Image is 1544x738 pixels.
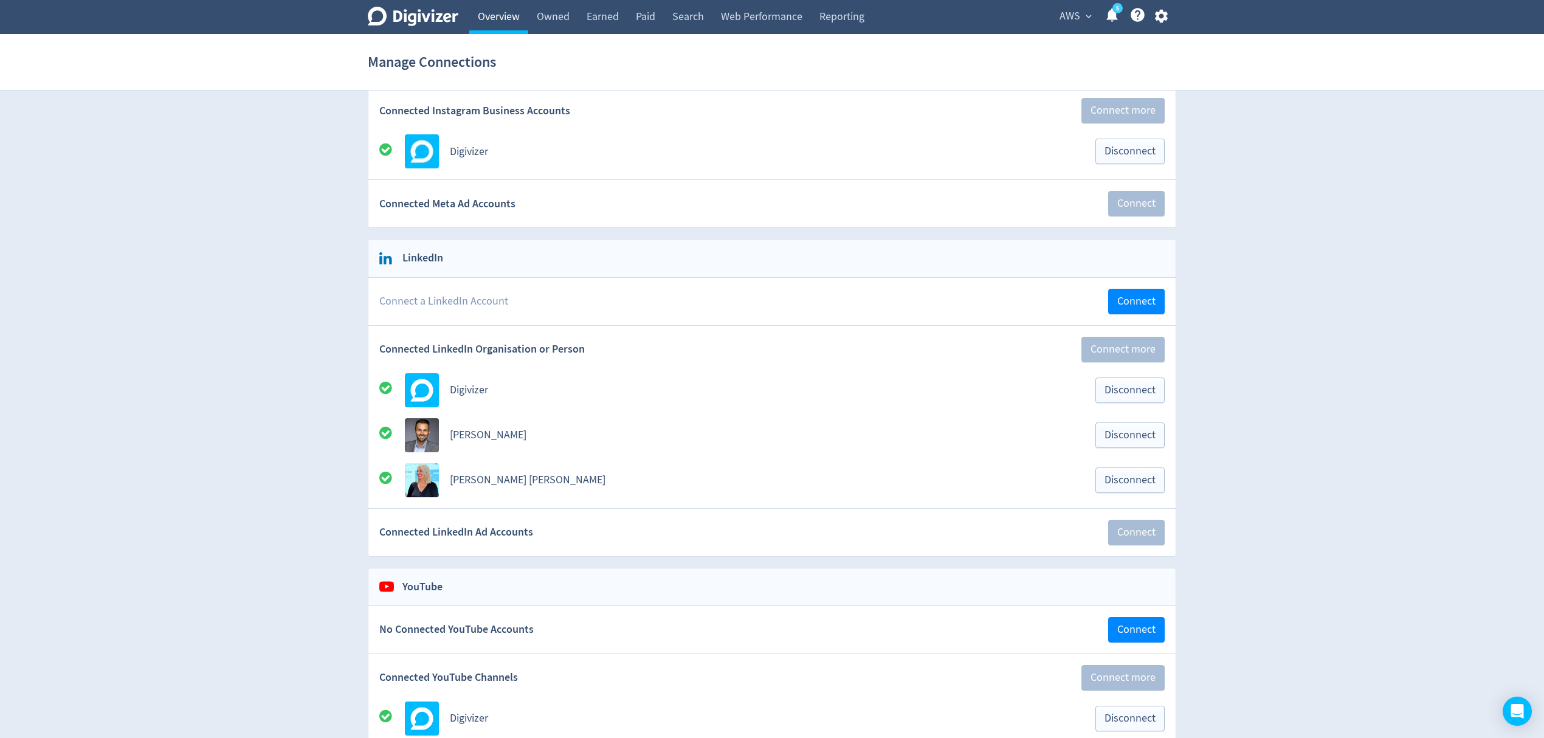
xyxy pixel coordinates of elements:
div: All good [379,709,405,728]
span: Disconnect [1105,430,1156,441]
button: Connect [1108,289,1165,314]
span: Connected Meta Ad Accounts [379,196,515,212]
img: Avatar for Emma Lo Russo [405,463,439,497]
span: Connect more [1091,344,1156,355]
span: Disconnect [1105,146,1156,157]
a: Digivizer [450,711,488,725]
img: Avatar for Digivizer [405,373,439,407]
button: Disconnect [1095,467,1165,493]
span: Connect a LinkedIn Account [379,294,508,309]
span: Connect [1117,198,1156,209]
button: Connect more [1081,665,1165,691]
text: 5 [1116,4,1119,13]
button: Disconnect [1095,422,1165,448]
button: Disconnect [1095,706,1165,731]
span: Disconnect [1105,475,1156,486]
div: Open Intercom Messenger [1503,697,1532,726]
button: Disconnect [1095,139,1165,164]
a: Digivizer [450,145,488,159]
button: Connect more [1081,337,1165,362]
a: [PERSON_NAME] [PERSON_NAME] [450,473,605,487]
span: Disconnect [1105,385,1156,396]
span: Disconnect [1105,713,1156,724]
span: Connect [1117,296,1156,307]
h1: Manage Connections [368,43,496,81]
a: [PERSON_NAME] [450,428,526,442]
span: Connect [1117,527,1156,538]
h2: YouTube [394,579,443,595]
button: Connect [1108,520,1165,545]
div: All good [379,471,405,489]
span: No Connected YouTube Accounts [379,622,534,637]
div: All good [379,381,405,399]
button: Connect [1108,191,1165,216]
span: Connect [1117,624,1156,635]
span: Connected Instagram Business Accounts [379,103,570,119]
span: expand_more [1083,11,1094,22]
span: Connected LinkedIn Organisation or Person [379,342,585,357]
img: Avatar for Manuel Bohnet [405,418,439,452]
button: Disconnect [1095,378,1165,403]
button: Connect [1108,617,1165,643]
img: Avatar for Digivizer [405,702,439,736]
button: AWS [1055,7,1095,26]
div: All good [379,142,405,161]
h2: LinkedIn [394,250,443,266]
div: All good [379,426,405,444]
span: Connected YouTube Channels [379,670,518,685]
span: Connect more [1091,672,1156,683]
span: Connected LinkedIn Ad Accounts [379,525,533,540]
img: Avatar for Digivizer [405,134,439,168]
a: Digivizer [450,383,488,397]
a: 5 [1112,3,1123,13]
button: Connect more [1081,98,1165,123]
span: AWS [1060,7,1080,26]
span: Connect more [1091,105,1156,116]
